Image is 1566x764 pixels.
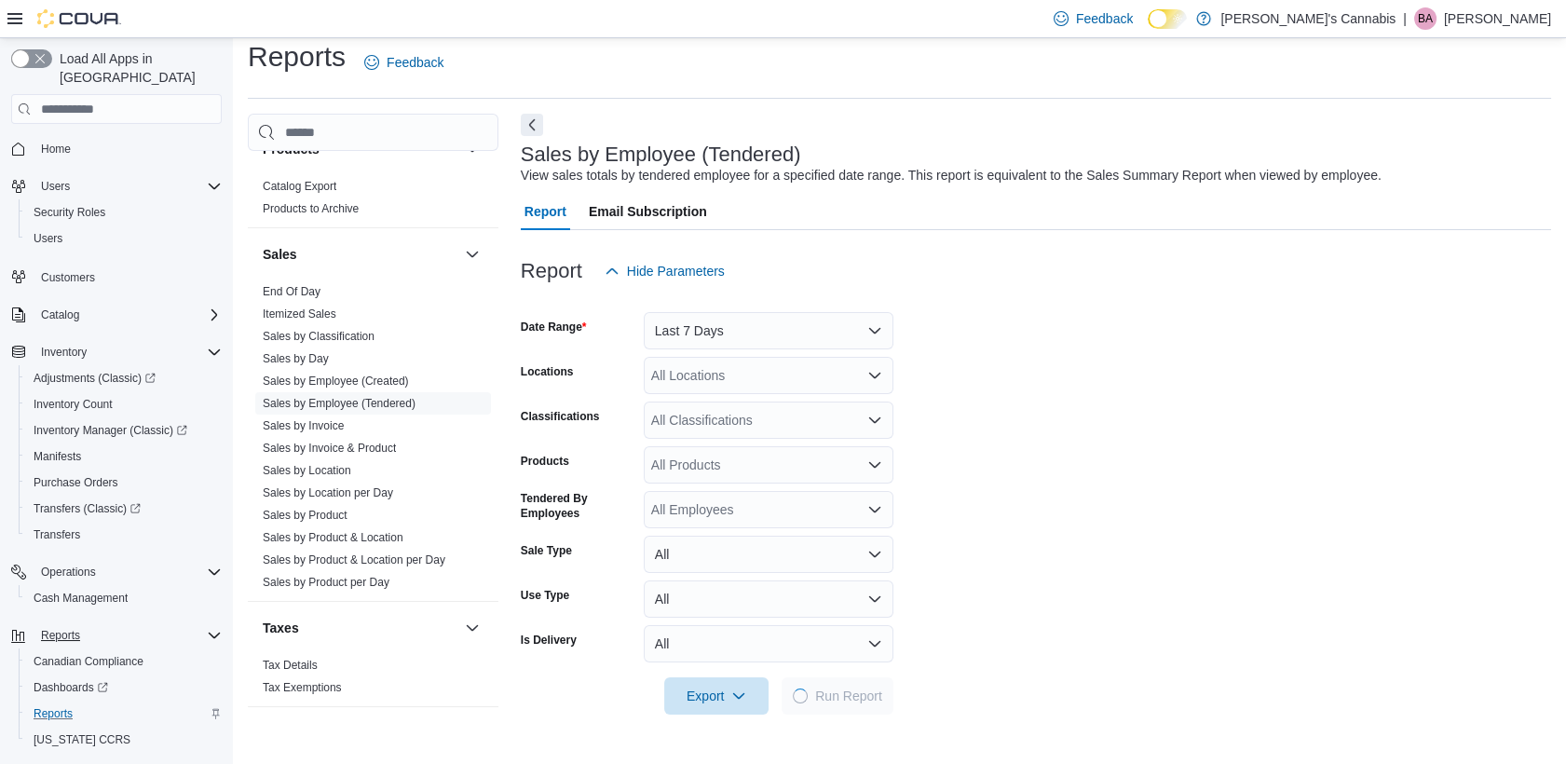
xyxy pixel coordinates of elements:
[263,681,342,694] a: Tax Exemptions
[263,659,318,672] a: Tax Details
[263,553,445,566] a: Sales by Product & Location per Day
[4,263,229,290] button: Customers
[34,706,73,721] span: Reports
[521,166,1382,185] div: View sales totals by tendered employee for a specified date range. This report is equivalent to t...
[19,365,229,391] a: Adjustments (Classic)
[34,231,62,246] span: Users
[461,243,483,266] button: Sales
[263,375,409,388] a: Sales by Employee (Created)
[263,658,318,673] span: Tax Details
[1418,7,1433,30] span: BA
[41,345,87,360] span: Inventory
[815,687,882,705] span: Run Report
[1403,7,1407,30] p: |
[34,138,78,160] a: Home
[34,341,222,363] span: Inventory
[34,304,87,326] button: Catalog
[19,496,229,522] a: Transfers (Classic)
[782,677,893,715] button: LoadingRun Report
[26,524,222,546] span: Transfers
[26,471,222,494] span: Purchase Orders
[4,339,229,365] button: Inventory
[263,352,329,365] a: Sales by Day
[263,575,389,590] span: Sales by Product per Day
[263,485,393,500] span: Sales by Location per Day
[26,498,222,520] span: Transfers (Classic)
[26,676,116,699] a: Dashboards
[263,245,457,264] button: Sales
[19,225,229,252] button: Users
[263,179,336,194] span: Catalog Export
[521,588,569,603] label: Use Type
[41,179,70,194] span: Users
[26,703,222,725] span: Reports
[26,471,126,494] a: Purchase Orders
[19,522,229,548] button: Transfers
[597,252,732,290] button: Hide Parameters
[1076,9,1133,28] span: Feedback
[26,419,222,442] span: Inventory Manager (Classic)
[263,619,457,637] button: Taxes
[26,201,222,224] span: Security Roles
[1148,9,1187,29] input: Dark Mode
[263,245,297,264] h3: Sales
[26,524,88,546] a: Transfers
[34,137,222,160] span: Home
[34,205,105,220] span: Security Roles
[263,486,393,499] a: Sales by Location per Day
[34,341,94,363] button: Inventory
[34,561,103,583] button: Operations
[263,201,359,216] span: Products to Archive
[34,371,156,386] span: Adjustments (Classic)
[26,419,195,442] a: Inventory Manager (Classic)
[521,260,582,282] h3: Report
[521,633,577,648] label: Is Delivery
[26,201,113,224] a: Security Roles
[521,409,600,424] label: Classifications
[263,307,336,321] a: Itemized Sales
[263,418,344,433] span: Sales by Invoice
[52,49,222,87] span: Load All Apps in [GEOGRAPHIC_DATA]
[664,677,769,715] button: Export
[19,585,229,611] button: Cash Management
[34,265,222,288] span: Customers
[263,329,374,344] span: Sales by Classification
[248,280,498,601] div: Sales
[19,391,229,417] button: Inventory Count
[521,320,587,334] label: Date Range
[248,654,498,706] div: Taxes
[263,397,415,410] a: Sales by Employee (Tendered)
[263,374,409,389] span: Sales by Employee (Created)
[4,135,229,162] button: Home
[4,302,229,328] button: Catalog
[34,654,143,669] span: Canadian Compliance
[263,351,329,366] span: Sales by Day
[521,364,574,379] label: Locations
[867,413,882,428] button: Open list of options
[41,628,80,643] span: Reports
[263,576,389,589] a: Sales by Product per Day
[793,689,808,703] span: Loading
[19,443,229,470] button: Manifests
[34,475,118,490] span: Purchase Orders
[263,284,320,299] span: End Of Day
[263,441,396,456] span: Sales by Invoice & Product
[26,650,222,673] span: Canadian Compliance
[263,464,351,477] a: Sales by Location
[34,175,222,198] span: Users
[263,680,342,695] span: Tax Exemptions
[26,367,222,389] span: Adjustments (Classic)
[19,675,229,701] a: Dashboards
[263,285,320,298] a: End Of Day
[248,38,346,75] h1: Reports
[34,175,77,198] button: Users
[41,270,95,285] span: Customers
[263,508,347,523] span: Sales by Product
[4,559,229,585] button: Operations
[41,142,71,157] span: Home
[263,419,344,432] a: Sales by Invoice
[34,423,187,438] span: Inventory Manager (Classic)
[19,727,229,753] button: [US_STATE] CCRS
